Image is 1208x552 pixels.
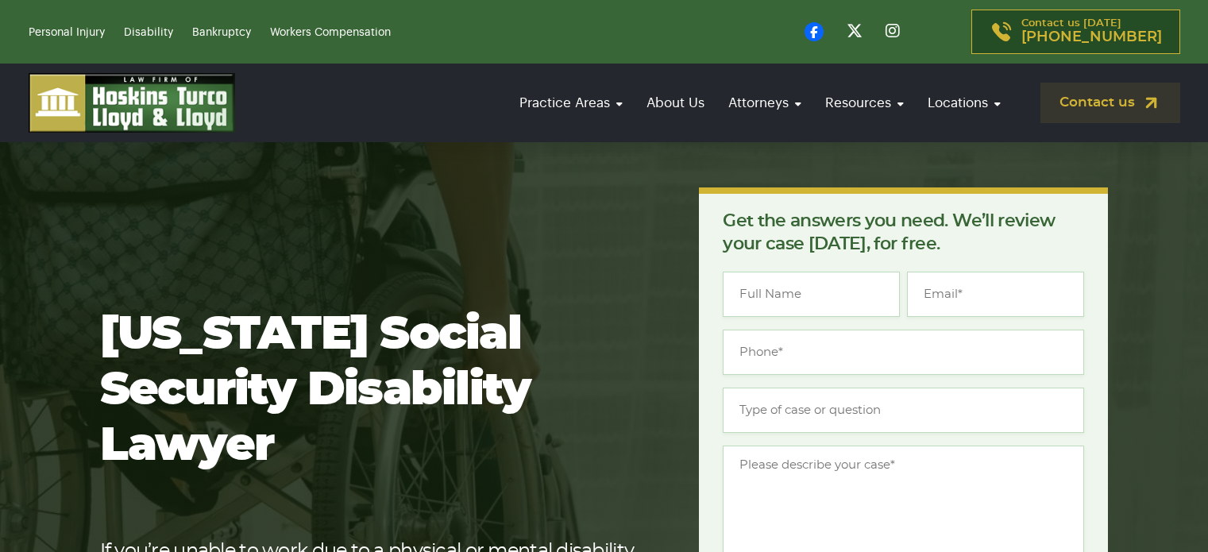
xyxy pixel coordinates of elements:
a: Bankruptcy [192,27,251,38]
input: Phone* [723,330,1084,375]
p: Get the answers you need. We’ll review your case [DATE], for free. [723,210,1084,256]
a: Contact us [1040,83,1180,123]
a: About Us [639,80,712,125]
a: Disability [124,27,173,38]
input: Type of case or question [723,388,1084,433]
img: logo [29,73,235,133]
a: Personal Injury [29,27,105,38]
a: Locations [920,80,1009,125]
a: Contact us [DATE][PHONE_NUMBER] [971,10,1180,54]
a: Attorneys [720,80,809,125]
h1: [US_STATE] Social Security Disability Lawyer [100,307,649,474]
a: Practice Areas [511,80,631,125]
span: [PHONE_NUMBER] [1021,29,1162,45]
a: Resources [817,80,912,125]
p: Contact us [DATE] [1021,18,1162,45]
a: Workers Compensation [270,27,391,38]
input: Email* [907,272,1084,317]
input: Full Name [723,272,900,317]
